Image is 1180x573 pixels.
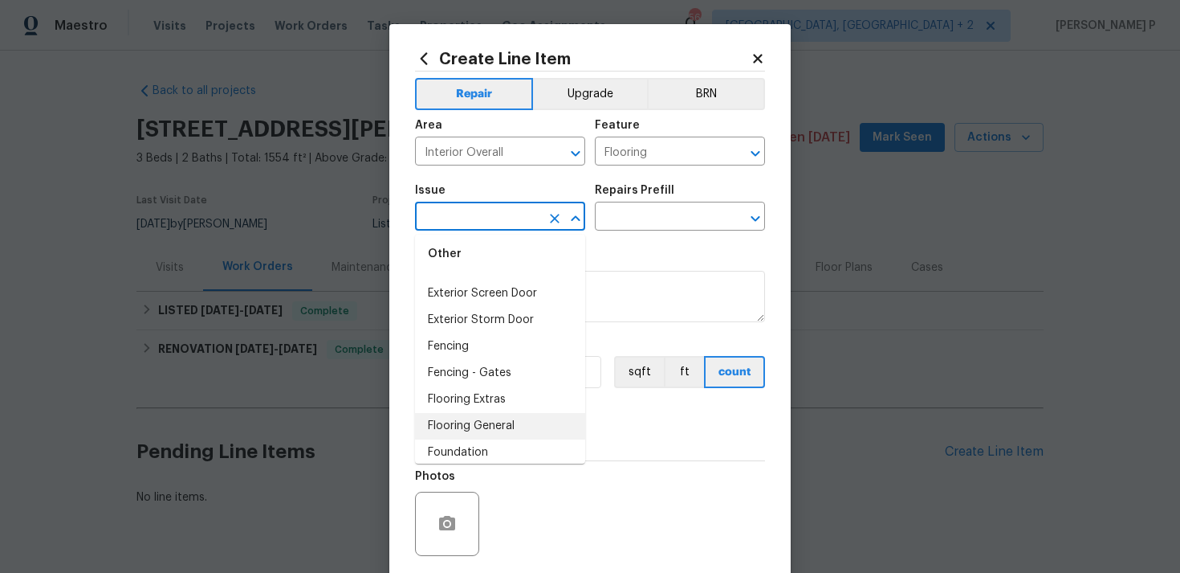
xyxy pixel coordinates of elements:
li: Flooring General [415,413,585,440]
li: Fencing - Gates [415,360,585,387]
h5: Photos [415,471,455,482]
button: count [704,356,765,388]
li: Fencing [415,334,585,360]
h5: Feature [595,120,640,131]
button: BRN [647,78,765,110]
h5: Issue [415,185,446,196]
button: Upgrade [533,78,648,110]
button: Open [744,207,767,230]
li: Exterior Storm Door [415,307,585,334]
li: Exterior Screen Door [415,280,585,307]
button: Clear [543,207,566,230]
li: Foundation [415,440,585,466]
button: ft [664,356,704,388]
li: Flooring Extras [415,387,585,413]
h5: Area [415,120,442,131]
button: Open [564,142,587,165]
button: Close [564,207,587,230]
h2: Create Line Item [415,50,751,68]
button: Repair [415,78,533,110]
h5: Repairs Prefill [595,185,674,196]
button: Open [744,142,767,165]
div: Other [415,235,585,273]
button: sqft [614,356,664,388]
